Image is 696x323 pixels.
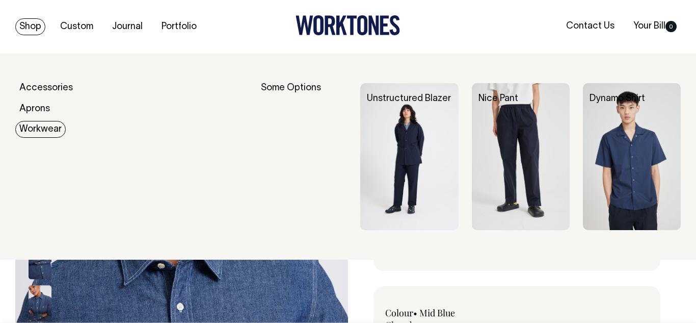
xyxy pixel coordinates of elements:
a: Portfolio [157,18,201,35]
a: Unstructured Blazer [367,94,451,103]
span: 0 [665,21,677,32]
div: Some Options [261,83,347,230]
a: Workwear [15,121,66,138]
a: Your Bill0 [629,18,681,35]
img: Dynamo Shirt [583,83,681,230]
a: Journal [108,18,147,35]
img: mid-blue-chambray [29,244,51,280]
a: Dynamo Shirt [590,94,645,103]
span: • [413,307,417,319]
img: mid-blue-chambray [29,286,51,321]
a: Contact Us [562,18,619,35]
img: Nice Pant [472,83,570,230]
a: Custom [56,18,97,35]
a: Accessories [15,80,77,96]
a: Aprons [15,101,54,117]
a: Shop [15,18,45,35]
a: Nice Pant [478,94,518,103]
img: Unstructured Blazer [360,83,458,230]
